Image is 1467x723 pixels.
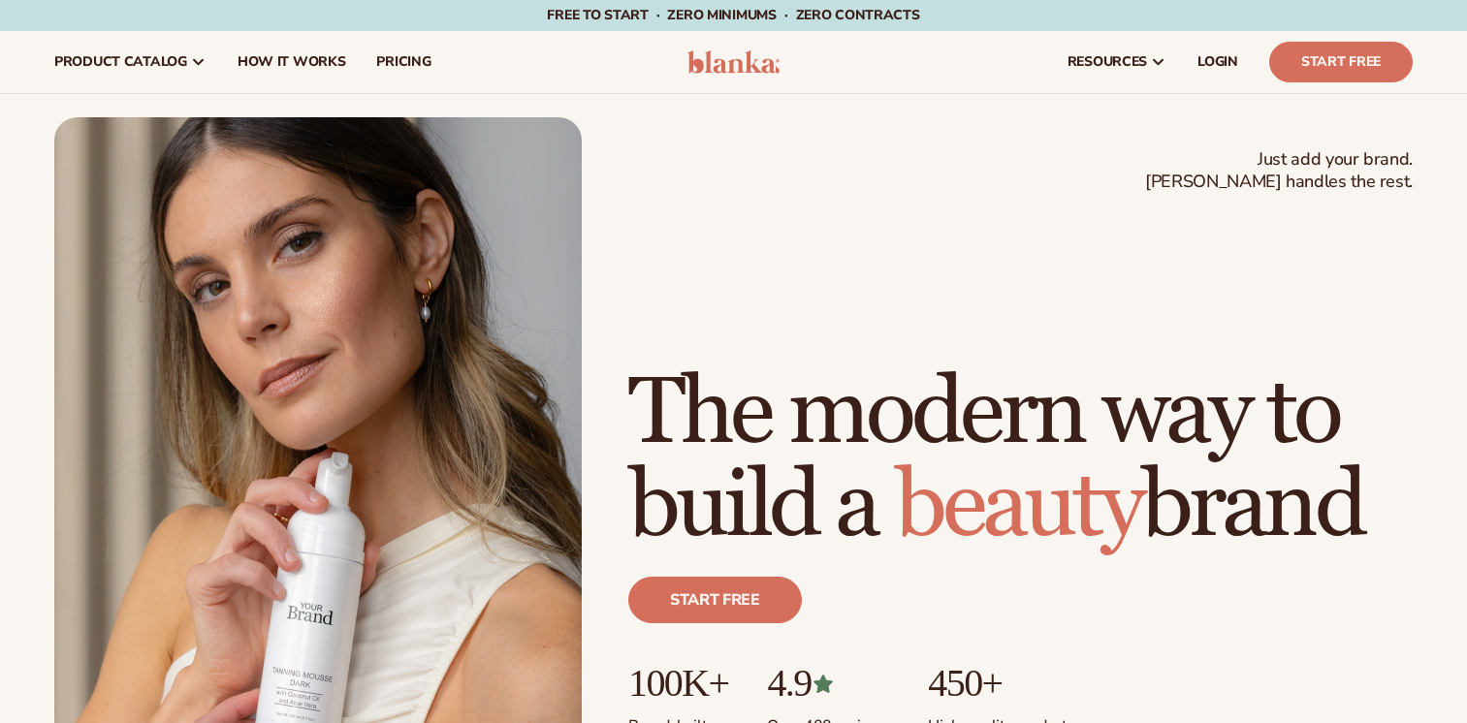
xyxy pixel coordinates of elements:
[628,577,802,623] a: Start free
[628,662,728,705] p: 100K+
[376,54,431,70] span: pricing
[687,50,780,74] img: logo
[1269,42,1413,82] a: Start Free
[1182,31,1254,93] a: LOGIN
[767,662,889,705] p: 4.9
[628,367,1413,553] h1: The modern way to build a brand
[928,662,1074,705] p: 450+
[361,31,446,93] a: pricing
[238,54,346,70] span: How It Works
[1145,148,1413,194] span: Just add your brand. [PERSON_NAME] handles the rest.
[54,54,187,70] span: product catalog
[895,450,1141,563] span: beauty
[1068,54,1147,70] span: resources
[39,31,222,93] a: product catalog
[547,6,919,24] span: Free to start · ZERO minimums · ZERO contracts
[1197,54,1238,70] span: LOGIN
[222,31,362,93] a: How It Works
[1052,31,1182,93] a: resources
